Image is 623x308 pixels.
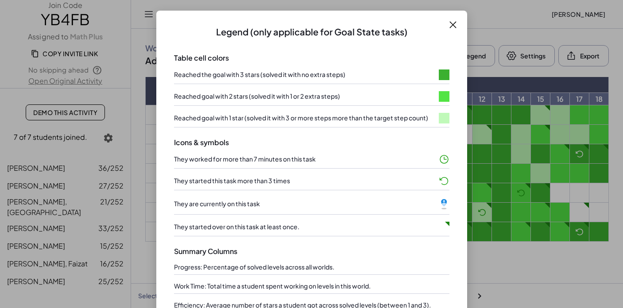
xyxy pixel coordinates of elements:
h3: Icons & symbols [174,135,449,147]
div: Reached goal with 1 star (solved it with 3 or more steps more than the target step count) [174,113,449,127]
h2: Legend (only applicable for Goal State tasks) [156,25,467,39]
div: They started this task more than 3 times [174,176,449,190]
h3: Table cell colors [174,50,449,62]
div: They worked for more than 7 minutes on this task [174,154,449,169]
div: Work Time: Total time a student spent working on levels in this world. [174,282,449,294]
h3: Summary Columns [174,243,449,256]
div: Progress: Percentage of solved levels across all worlds. [174,263,449,275]
div: Reached goal with 2 stars (solved it with 1 or 2 extra steps) [174,91,449,106]
div: They started over on this task at least once. [174,222,449,236]
div: Reached the goal with 3 stars (solved it with no extra steps) [174,69,449,84]
div: They are currently on this task [174,197,449,215]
